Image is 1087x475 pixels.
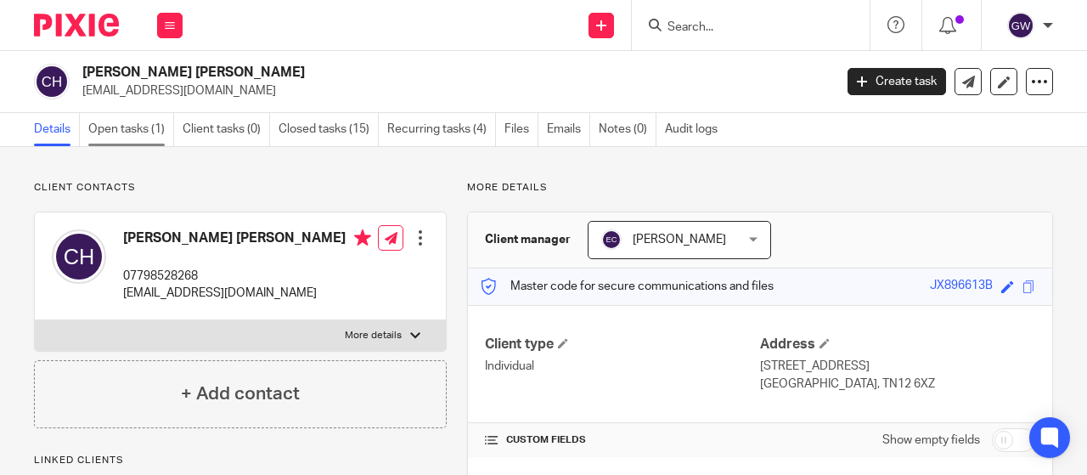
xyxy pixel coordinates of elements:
[481,278,774,295] p: Master code for secure communications and files
[354,229,371,246] i: Primary
[123,229,371,251] h4: [PERSON_NAME] [PERSON_NAME]
[665,113,726,146] a: Audit logs
[82,82,822,99] p: [EMAIL_ADDRESS][DOMAIN_NAME]
[485,358,760,375] p: Individual
[123,285,371,302] p: [EMAIL_ADDRESS][DOMAIN_NAME]
[345,329,402,342] p: More details
[34,454,447,467] p: Linked clients
[123,268,371,285] p: 07798528268
[467,181,1053,195] p: More details
[504,113,538,146] a: Files
[88,113,174,146] a: Open tasks (1)
[760,336,1035,353] h4: Address
[34,113,80,146] a: Details
[34,64,70,99] img: svg%3E
[666,20,819,36] input: Search
[633,234,726,246] span: [PERSON_NAME]
[547,113,590,146] a: Emails
[601,229,622,250] img: svg%3E
[52,229,106,284] img: svg%3E
[760,376,1035,393] p: [GEOGRAPHIC_DATA], TN12 6XZ
[34,181,447,195] p: Client contacts
[760,358,1035,375] p: [STREET_ADDRESS]
[279,113,379,146] a: Closed tasks (15)
[882,432,980,449] label: Show empty fields
[599,113,656,146] a: Notes (0)
[485,231,571,248] h3: Client manager
[1007,12,1034,39] img: svg%3E
[485,433,760,447] h4: CUSTOM FIELDS
[930,277,993,297] div: JX896613B
[485,336,760,353] h4: Client type
[387,113,496,146] a: Recurring tasks (4)
[181,381,300,407] h4: + Add contact
[34,14,119,37] img: Pixie
[82,64,674,82] h2: [PERSON_NAME] [PERSON_NAME]
[183,113,270,146] a: Client tasks (0)
[848,68,946,95] a: Create task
